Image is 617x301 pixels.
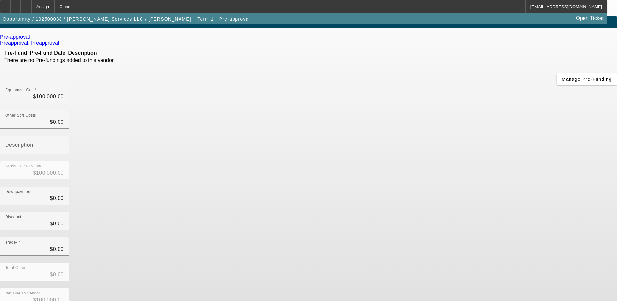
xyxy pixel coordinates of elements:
mat-label: Equipment Cost [5,88,35,92]
mat-label: Discount [5,215,21,219]
span: Opportunity / 102500038 / [PERSON_NAME] Services LLC / [PERSON_NAME] [3,16,191,21]
mat-label: Gross Due to Vendor [5,164,44,168]
th: Description [68,50,162,56]
mat-label: Net Due To Vendor [5,291,40,295]
mat-label: Trade-In [5,240,21,245]
span: Manage Pre-Funding [562,77,612,82]
span: Term 1 [197,16,214,21]
td: There are no Pre-fundings added to this vendor. [4,57,162,64]
a: Open Ticket [573,13,606,24]
mat-label: Total Other [5,266,26,270]
button: Manage Pre-Funding [557,73,617,85]
th: Pre-Fund [4,50,27,56]
button: Pre-approval [218,13,252,25]
mat-label: Downpayment [5,190,32,194]
mat-label: Other Soft Costs [5,113,36,118]
th: Pre-Fund Date [28,50,67,56]
button: Term 1 [195,13,216,25]
span: Pre-approval [219,16,250,21]
mat-label: Description [5,142,33,148]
